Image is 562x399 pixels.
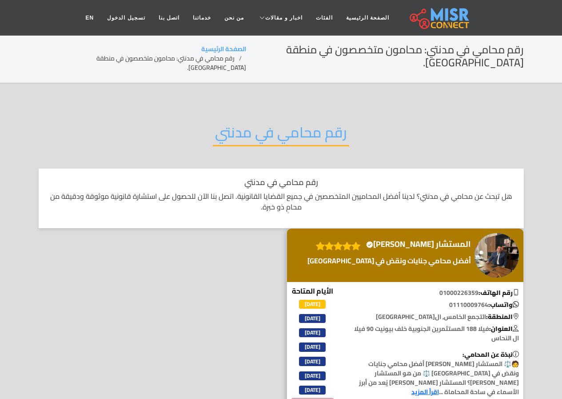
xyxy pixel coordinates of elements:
[246,44,524,69] h2: رقم محامي في مدنتي: محامون متخصصون في منطقة [GEOGRAPHIC_DATA].
[39,54,246,73] li: رقم محامي في مدنتي: محامون متخصصون في منطقة [GEOGRAPHIC_DATA].
[365,238,473,251] a: المستشار [PERSON_NAME]
[152,9,186,26] a: اتصل بنا
[411,386,439,398] a: اقرأ المزيد
[305,255,473,266] a: أفضل محامي جنايات ونقض في [GEOGRAPHIC_DATA]
[48,191,515,212] p: هل تبحث عن محامي في مدنتي؟ لدينا أفضل المحاميين المتخصصين في جميع القضايا القانونية. اتصل بنا الآ...
[79,9,101,26] a: EN
[474,233,519,278] img: المستشار محمد النحاس
[349,288,523,298] p: 01000226359
[299,314,326,323] span: [DATE]
[201,43,246,55] a: الصفحة الرئيسية
[410,7,469,29] img: main.misr_connect
[349,324,523,343] p: فيلا 188 المستثمرين الجنوبية خلف بيونيت 90 فيلا ال النحاس
[48,177,515,187] h1: رقم محامي في مدنتي
[100,9,151,26] a: تسجيل الدخول
[349,312,523,322] p: التجمع الخامس, ال[GEOGRAPHIC_DATA]
[366,239,471,249] h4: المستشار [PERSON_NAME]
[309,9,339,26] a: الفئات
[339,9,396,26] a: الصفحة الرئيسية
[299,300,326,309] span: [DATE]
[251,9,309,26] a: اخبار و مقالات
[462,349,519,360] b: نبذة عن المحامي:
[265,14,303,22] span: اخبار و مقالات
[186,9,218,26] a: خدماتنا
[366,241,373,248] svg: Verified account
[349,350,523,397] p: 🧑⚖️ المستشار [PERSON_NAME] أفضل محامي جنايات ونقض في [GEOGRAPHIC_DATA] ⚖️ من هو المستشار [PERSON_...
[489,323,519,335] b: العنوان:
[299,386,326,395] span: [DATE]
[299,357,326,366] span: [DATE]
[299,328,326,337] span: [DATE]
[299,371,326,380] span: [DATE]
[299,343,326,351] span: [DATE]
[349,300,523,310] p: 01110009764
[218,9,251,26] a: من نحن
[213,124,349,146] h2: رقم محامي في مدنتي
[488,299,519,310] b: واتساب:
[486,311,519,322] b: المنطقة:
[478,287,519,298] b: رقم الهاتف:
